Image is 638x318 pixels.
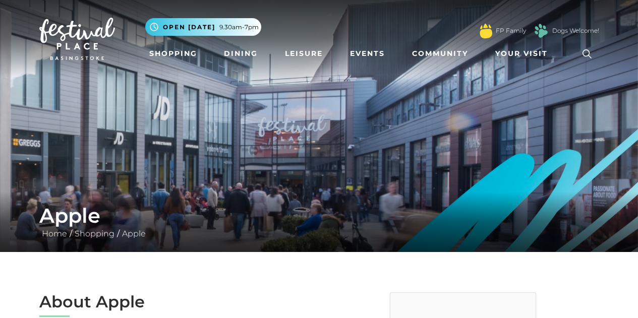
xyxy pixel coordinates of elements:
div: / / [32,204,607,240]
a: Apple [120,229,148,238]
a: FP Family [496,26,526,35]
button: Open [DATE] 9.30am-7pm [145,18,261,36]
h1: Apple [39,204,599,228]
a: Dining [220,44,262,63]
span: Your Visit [495,48,548,59]
a: Home [39,229,70,238]
a: Shopping [72,229,117,238]
span: 9.30am-7pm [219,23,259,32]
a: Community [408,44,472,63]
a: Shopping [145,44,201,63]
a: Leisure [281,44,327,63]
img: Festival Place Logo [39,18,115,60]
h2: About Apple [39,292,312,311]
span: Open [DATE] [163,23,215,32]
a: Your Visit [491,44,557,63]
a: Events [346,44,389,63]
a: Dogs Welcome! [552,26,599,35]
